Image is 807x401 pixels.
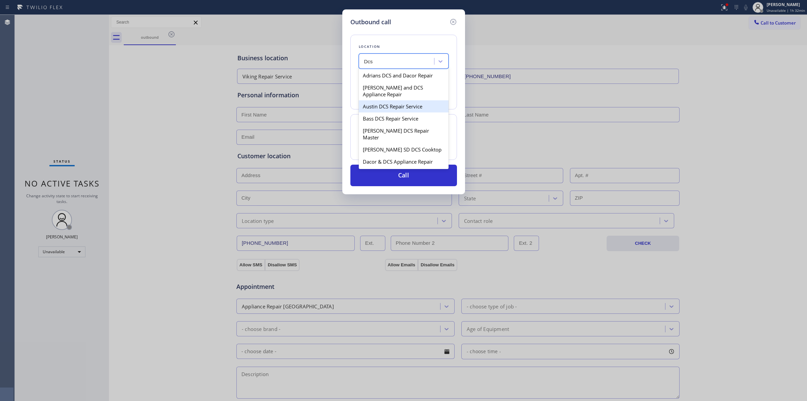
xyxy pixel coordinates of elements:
[359,112,449,125] div: Bass DCS Repair Service
[359,168,449,180] div: Dacor and DCS Appliance Repair
[359,43,449,50] div: Location
[350,18,391,27] h5: Outbound call
[359,100,449,112] div: Austin DCS Repair Service
[359,81,449,100] div: [PERSON_NAME] and DCS Appliance Repair
[359,69,449,81] div: Adrians DCS and Dacor Repair
[359,156,449,168] div: Dacor & DCS Appliance Repair
[359,143,449,156] div: [PERSON_NAME] SD DCS Cooktop
[359,125,449,143] div: [PERSON_NAME] DCS Repair Master
[350,165,457,186] button: Call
